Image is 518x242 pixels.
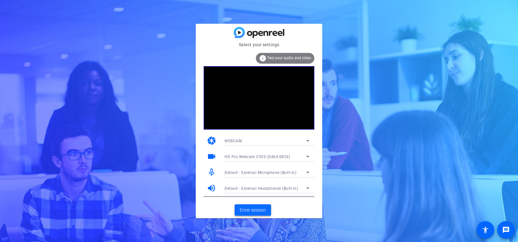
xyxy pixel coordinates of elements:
[267,56,311,60] span: Test your audio and video
[259,54,267,62] mat-icon: info
[207,136,216,145] mat-icon: camera
[502,226,510,234] mat-icon: message
[225,155,290,159] span: HD Pro Webcam C920 (046d:082d)
[235,204,271,216] button: Enter session
[482,226,489,234] mat-icon: accessibility
[207,183,216,193] mat-icon: volume_up
[225,186,298,191] span: Default - External Headphones (Built-in)
[240,207,266,213] span: Enter session
[207,152,216,161] mat-icon: videocam
[196,41,322,48] mat-card-subtitle: Select your settings
[225,139,242,143] span: WEBCAM
[207,168,216,177] mat-icon: mic_none
[234,27,284,38] img: blue-gradient.svg
[225,170,296,175] span: Default - External Microphone (Built-in)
